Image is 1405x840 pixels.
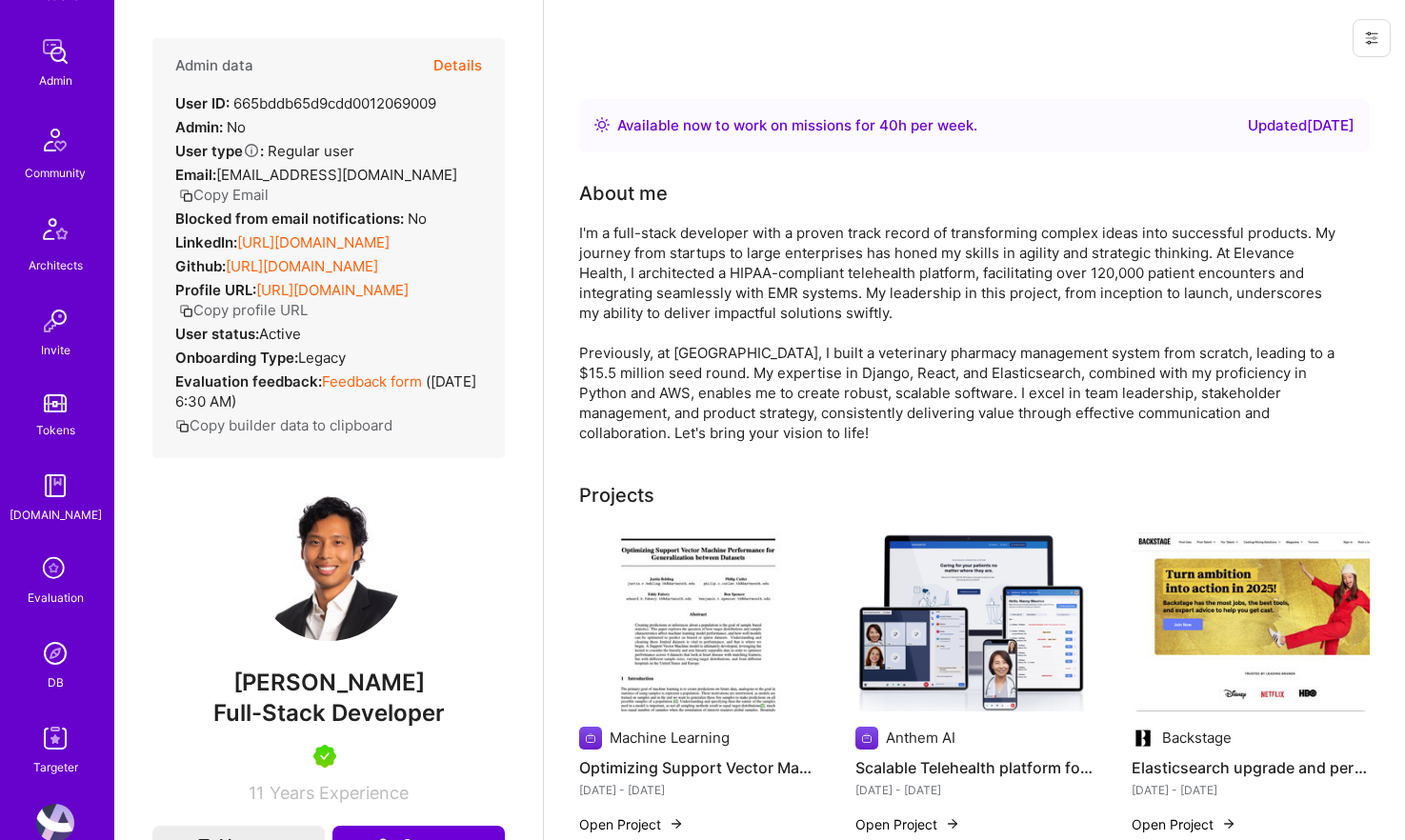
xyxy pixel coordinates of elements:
div: Tokens [36,420,75,440]
div: Machine Learning [610,728,730,748]
span: [EMAIL_ADDRESS][DOMAIN_NAME] [216,166,457,184]
button: Copy Email [179,185,269,205]
div: [DATE] - [DATE] [855,780,1094,800]
img: Company logo [1132,727,1154,750]
img: Invite [36,302,74,340]
img: Company logo [855,727,878,750]
img: Elasticsearch upgrade and performance overhaul [1132,532,1370,711]
a: [URL][DOMAIN_NAME] [237,233,390,251]
button: Open Project [579,814,684,834]
button: Copy builder data to clipboard [175,415,392,435]
span: 11 [249,783,264,803]
div: DB [48,672,64,692]
h4: Admin data [175,57,253,74]
a: [URL][DOMAIN_NAME] [226,257,378,275]
div: Evaluation [28,588,84,608]
img: arrow-right [669,816,684,831]
button: Copy profile URL [179,300,308,320]
strong: Blocked from email notifications: [175,210,408,228]
img: Community [32,117,78,163]
img: Optimizing Support Vector Machine Performance for Generalization between Heart Disease Datasets [579,532,817,711]
img: Company logo [579,727,602,750]
img: arrow-right [1221,816,1236,831]
i: icon SelectionTeam [37,551,73,588]
strong: User ID: [175,94,230,112]
img: Admin Search [36,634,74,672]
img: User Avatar [252,489,405,641]
h4: Elasticsearch upgrade and performance overhaul [1132,755,1370,780]
div: [DATE] - [DATE] [1132,780,1370,800]
a: [URL][DOMAIN_NAME] [256,281,409,299]
strong: Github: [175,257,226,275]
img: Architects [32,210,78,255]
div: I'm a full-stack developer with a proven track record of transforming complex ideas into successf... [579,223,1341,443]
img: arrow-right [945,816,960,831]
div: Available now to work on missions for h per week . [617,114,977,137]
div: No [175,209,427,229]
div: Community [25,163,86,183]
div: 665bddb65d9cdd0012069009 [175,93,436,113]
span: 40 [879,116,898,134]
div: Targeter [33,757,78,777]
div: Backstage [1162,728,1232,748]
div: [DATE] - [DATE] [579,780,817,800]
div: Regular user [175,141,354,161]
strong: Email: [175,166,216,184]
span: legacy [298,349,346,367]
img: tokens [44,394,67,412]
div: Projects [579,481,654,510]
i: icon Copy [175,419,190,433]
img: Availability [594,117,610,132]
strong: Profile URL: [175,281,256,299]
div: Anthem AI [886,728,955,748]
div: Admin [39,70,72,90]
i: icon Copy [179,189,193,203]
i: Help [243,142,260,159]
div: [DOMAIN_NAME] [10,505,102,525]
strong: LinkedIn: [175,233,237,251]
h4: Scalable Telehealth platform for an insurance company [855,755,1094,780]
div: No [175,117,246,137]
strong: User type : [175,142,264,160]
img: admin teamwork [36,32,74,70]
button: Open Project [1132,814,1236,834]
strong: Onboarding Type: [175,349,298,367]
img: guide book [36,467,74,505]
button: Details [433,38,482,93]
div: ( [DATE] 6:30 AM ) [175,371,482,411]
div: Updated [DATE] [1248,114,1355,137]
div: Architects [29,255,83,275]
div: Invite [41,340,70,360]
img: Skill Targeter [36,719,74,757]
img: A.Teamer in Residence [313,745,336,768]
a: Feedback form [322,372,422,390]
div: About me [579,179,668,208]
span: Active [259,325,301,343]
strong: Admin: [175,118,223,136]
span: [PERSON_NAME] [152,669,505,697]
img: Scalable Telehealth platform for an insurance company [855,532,1094,711]
span: Full-Stack Developer [213,699,445,727]
h4: Optimizing Support Vector Machine Performance for Generalization between Heart Disease Datasets [579,755,817,780]
i: icon Copy [179,304,193,318]
span: Years Experience [270,783,409,803]
strong: Evaluation feedback: [175,372,322,390]
button: Open Project [855,814,960,834]
strong: User status: [175,325,259,343]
